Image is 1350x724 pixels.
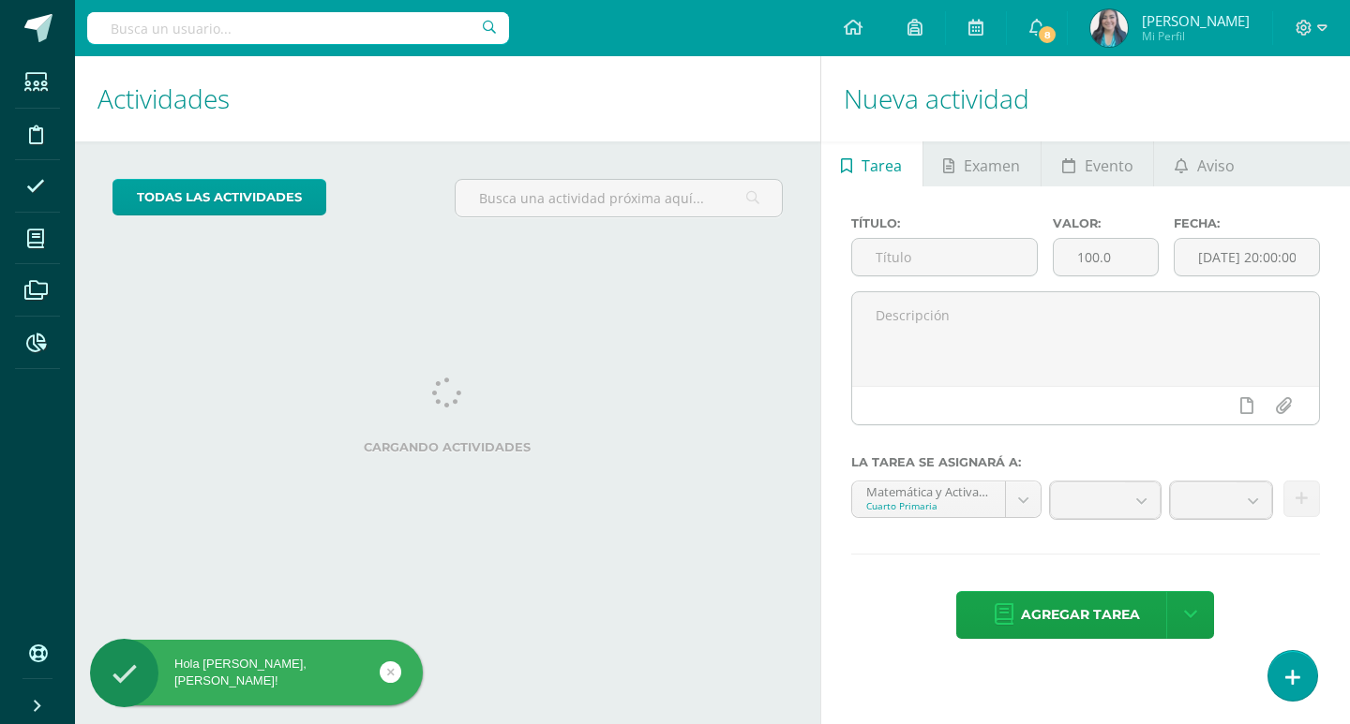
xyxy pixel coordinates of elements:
label: Valor: [1053,216,1159,230]
span: Tarea [862,143,902,188]
input: Título [852,239,1037,275]
input: Fecha de entrega [1175,239,1319,275]
label: Fecha: [1174,216,1320,230]
a: todas las Actividades [112,179,326,215]
span: [PERSON_NAME] [1142,11,1250,30]
div: Cuarto Primaria [866,499,992,512]
span: Aviso [1197,143,1235,188]
span: Agregar tarea [1021,592,1140,638]
img: a779625457fd9673aeaf94eab081dbf1.png [1090,9,1128,47]
a: Examen [923,141,1041,186]
a: Aviso [1154,141,1254,186]
div: Hola [PERSON_NAME], [PERSON_NAME]! [90,656,423,689]
h1: Actividades [97,56,798,141]
div: Matemática y Activación del Pensamiento 'A' [866,481,992,499]
h1: Nueva actividad [844,56,1327,141]
input: Puntos máximos [1054,239,1158,275]
label: La tarea se asignará a: [851,455,1320,469]
span: Mi Perfil [1142,28,1250,44]
a: Evento [1042,141,1153,186]
input: Busca un usuario... [87,12,509,44]
label: Título: [851,216,1038,230]
input: Busca una actividad próxima aquí... [456,180,781,216]
a: Matemática y Activación del Pensamiento 'A'Cuarto Primaria [852,481,1042,517]
a: Tarea [821,141,922,186]
span: 8 [1037,24,1057,45]
span: Examen [964,143,1020,188]
span: Evento [1085,143,1133,188]
label: Cargando actividades [112,440,783,454]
